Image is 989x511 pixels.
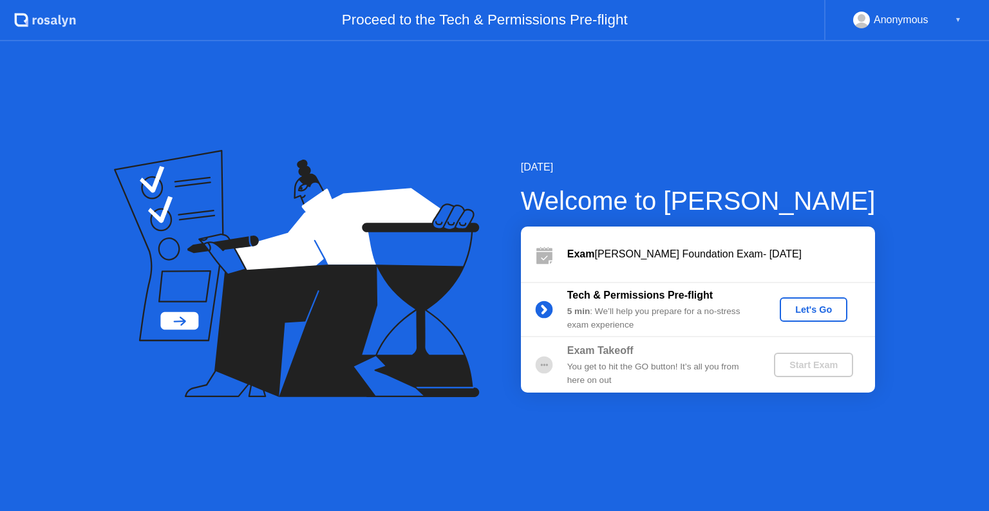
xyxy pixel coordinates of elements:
b: Exam [567,248,595,259]
div: : We’ll help you prepare for a no-stress exam experience [567,305,753,331]
div: [PERSON_NAME] Foundation Exam- [DATE] [567,246,875,262]
div: You get to hit the GO button! It’s all you from here on out [567,360,753,387]
b: Tech & Permissions Pre-flight [567,290,713,301]
button: Let's Go [780,297,847,322]
div: Anonymous [874,12,928,28]
b: 5 min [567,306,590,316]
div: ▼ [955,12,961,28]
button: Start Exam [774,353,853,377]
div: Start Exam [779,360,848,370]
div: [DATE] [521,160,876,175]
b: Exam Takeoff [567,345,634,356]
div: Welcome to [PERSON_NAME] [521,181,876,220]
div: Let's Go [785,304,842,315]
